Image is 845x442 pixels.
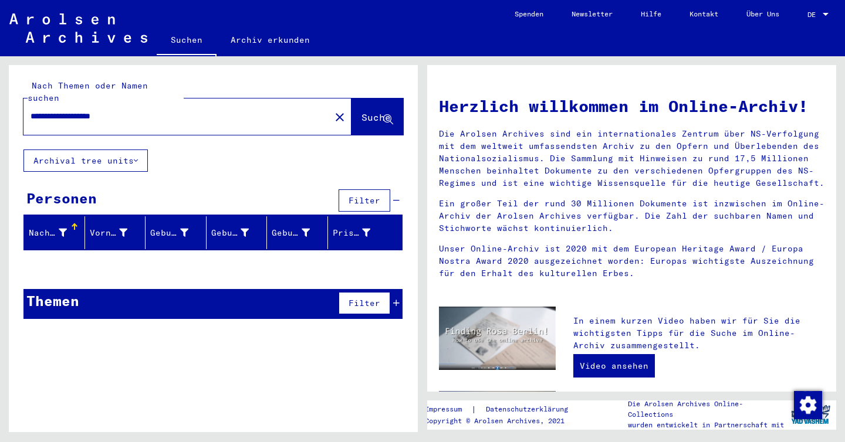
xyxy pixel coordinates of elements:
[628,420,785,430] p: wurden entwickelt in Partnerschaft mit
[9,13,147,43] img: Arolsen_neg.svg
[439,307,556,370] img: video.jpg
[425,403,471,416] a: Impressum
[328,216,403,249] mat-header-cell: Prisoner #
[339,292,390,314] button: Filter
[573,354,655,378] a: Video ansehen
[24,216,85,249] mat-header-cell: Nachname
[333,223,388,242] div: Prisoner #
[211,227,249,239] div: Geburt‏
[29,227,67,239] div: Nachname
[349,195,380,206] span: Filter
[26,290,79,311] div: Themen
[146,216,207,249] mat-header-cell: Geburtsname
[807,11,820,19] span: DE
[150,227,188,239] div: Geburtsname
[26,188,97,209] div: Personen
[90,223,146,242] div: Vorname
[439,243,824,280] p: Unser Online-Archiv ist 2020 mit dem European Heritage Award / Europa Nostra Award 2020 ausgezeic...
[328,105,351,128] button: Clear
[439,198,824,234] p: Ein großer Teil der rund 30 Millionen Dokumente ist inzwischen im Online-Archiv der Arolsen Archi...
[349,298,380,308] span: Filter
[272,227,310,239] div: Geburtsdatum
[157,26,217,56] a: Suchen
[23,149,148,172] button: Archival tree units
[361,111,391,123] span: Suche
[789,400,833,429] img: yv_logo.png
[425,403,582,416] div: |
[351,98,403,135] button: Suche
[339,189,390,212] button: Filter
[439,94,824,118] h1: Herzlich willkommen im Online-Archiv!
[29,223,84,242] div: Nachname
[217,26,324,54] a: Archiv erkunden
[439,128,824,189] p: Die Arolsen Archives sind ein internationales Zentrum über NS-Verfolgung mit dem weltweit umfasse...
[573,315,824,352] p: In einem kurzen Video haben wir für Sie die wichtigsten Tipps für die Suche im Online-Archiv zusa...
[476,403,582,416] a: Datenschutzerklärung
[333,110,347,124] mat-icon: close
[628,399,785,420] p: Die Arolsen Archives Online-Collections
[794,391,822,419] img: Zustimmung ändern
[90,227,128,239] div: Vorname
[425,416,582,426] p: Copyright © Arolsen Archives, 2021
[85,216,146,249] mat-header-cell: Vorname
[207,216,268,249] mat-header-cell: Geburt‏
[267,216,328,249] mat-header-cell: Geburtsdatum
[272,223,327,242] div: Geburtsdatum
[28,80,148,103] mat-label: Nach Themen oder Namen suchen
[150,223,206,242] div: Geburtsname
[333,227,371,239] div: Prisoner #
[211,223,267,242] div: Geburt‏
